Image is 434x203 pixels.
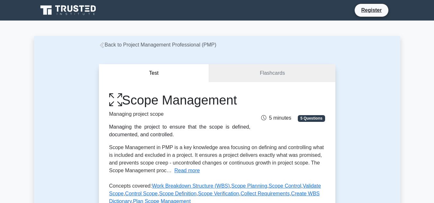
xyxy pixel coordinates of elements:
[125,191,157,196] a: Control Scope
[269,183,301,189] a: Scope Control
[109,183,321,196] a: Validate Scope
[109,145,324,173] span: Scope Management in PMP is a key knowledge area focusing on defining and controlling what is incl...
[209,64,335,82] a: Flashcards
[357,6,385,14] a: Register
[152,183,230,189] a: Work Breakdown Structure (WBS)
[109,110,251,118] p: Managing project scope
[159,191,197,196] a: Scope Definition
[261,115,291,121] span: 5 minutes
[99,42,217,47] a: Back to Project Management Professional (PMP)
[99,64,209,82] button: Test
[174,167,200,174] button: Read more
[109,123,251,139] div: Managing the project to ensure that the scope is defined, documented, and controlled.
[231,183,267,189] a: Scope Planning
[109,92,251,108] h1: Scope Management
[241,191,290,196] a: Collect Requirements
[198,191,239,196] a: Scope Verification
[298,115,325,122] span: 5 Questions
